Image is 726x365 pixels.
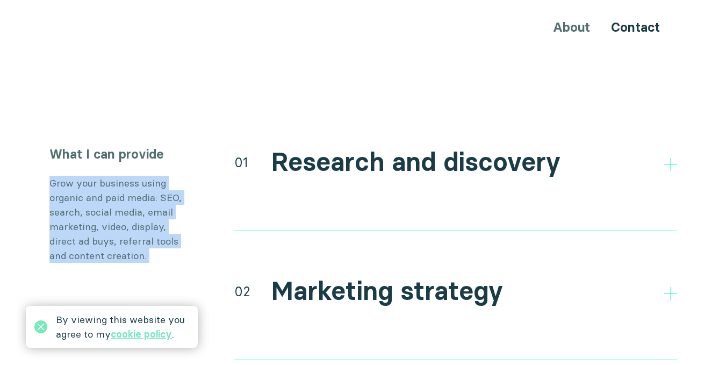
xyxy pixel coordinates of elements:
a: cookie policy [111,328,172,340]
h2: Research and discovery [271,147,560,178]
p: Grow your business using organic and paid media: SEO, search, social media, email marketing, vide... [49,176,189,263]
h3: What I can provide [49,145,189,163]
a: Contact [611,19,660,35]
div: 02 [234,282,250,301]
h2: Marketing strategy [271,276,503,307]
div: 01 [234,153,248,172]
div: By viewing this website you agree to my . [56,312,189,341]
